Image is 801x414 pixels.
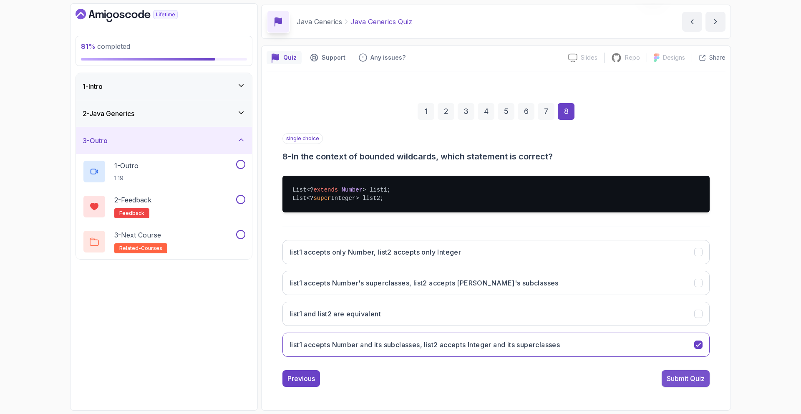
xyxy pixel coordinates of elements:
[114,195,151,205] p: 2 - Feedback
[305,51,350,64] button: Support button
[297,17,342,27] p: Java Generics
[458,103,474,120] div: 3
[282,176,710,212] pre: List<? > list1; List<? Integer> list2;
[282,370,320,387] button: Previous
[267,51,302,64] button: quiz button
[538,103,554,120] div: 7
[83,230,245,253] button: 3-Next Courserelated-courses
[692,53,725,62] button: Share
[290,278,559,288] h3: list1 accepts Number's superclasses, list2 accepts [PERSON_NAME]'s subclasses
[705,12,725,32] button: next content
[119,245,162,252] span: related-courses
[76,73,252,100] button: 1-Intro
[478,103,494,120] div: 4
[114,174,139,182] p: 1:19
[370,53,406,62] p: Any issues?
[287,374,315,384] div: Previous
[83,195,245,218] button: 2-Feedbackfeedback
[76,9,197,22] a: Dashboard
[290,340,560,350] h3: list1 accepts Number and its subclasses, list2 accepts Integer and its superclasses
[81,42,96,50] span: 81 %
[83,136,108,146] h3: 3 - Outro
[76,127,252,154] button: 3-Outro
[283,53,297,62] p: Quiz
[322,53,345,62] p: Support
[350,17,412,27] p: Java Generics Quiz
[76,100,252,127] button: 2-Java Generics
[342,187,363,193] span: Number
[558,103,574,120] div: 8
[418,103,434,120] div: 1
[114,161,139,171] p: 1 - Outro
[581,53,597,62] p: Slides
[282,271,710,295] button: list1 accepts Number's superclasses, list2 accepts Integer's subclasses
[290,309,381,319] h3: list1 and list2 are equivalent
[438,103,454,120] div: 2
[709,53,725,62] p: Share
[498,103,514,120] div: 5
[282,133,323,144] p: single choice
[290,247,461,257] h3: list1 accepts only Number, list2 accepts only Integer
[83,109,134,119] h3: 2 - Java Generics
[662,370,710,387] button: Submit Quiz
[682,12,702,32] button: previous content
[282,333,710,357] button: list1 accepts Number and its subclasses, list2 accepts Integer and its superclasses
[119,210,144,217] span: feedback
[81,42,130,50] span: completed
[667,374,705,384] div: Submit Quiz
[625,53,640,62] p: Repo
[282,151,710,162] h3: 8 - In the context of bounded wildcards, which statement is correct?
[83,160,245,183] button: 1-Outro1:19
[313,187,338,193] span: extends
[114,230,161,240] p: 3 - Next Course
[313,195,331,202] span: super
[518,103,534,120] div: 6
[354,51,411,64] button: Feedback button
[282,302,710,326] button: list1 and list2 are equivalent
[83,81,103,91] h3: 1 - Intro
[663,53,685,62] p: Designs
[282,240,710,264] button: list1 accepts only Number, list2 accepts only Integer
